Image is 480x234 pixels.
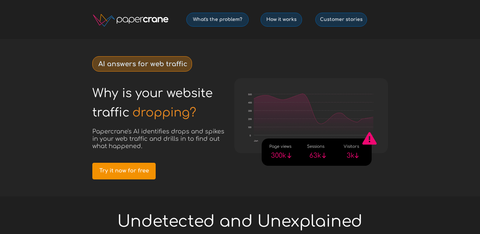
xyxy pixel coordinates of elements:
span: Sessions [307,144,324,149]
span: 3k [347,152,354,159]
span: Undetected and Unexplained [117,213,362,230]
span: 63k [309,152,321,159]
span: How it works [261,17,302,22]
span: What's the problem? [187,17,248,22]
span: Papercrane's AI identifies drops and spikes in your web traffic and drills in to find out what ha... [92,128,224,149]
span: traffic [92,106,129,119]
span: 300k [271,152,286,159]
a: Customer stories [315,13,367,27]
span: Page views [269,144,291,149]
a: How it works [261,13,302,27]
span: Visitors [344,144,359,149]
span: Why is your website [92,87,213,100]
a: What's the problem? [186,13,249,27]
strong: AI answers for web traffic [98,60,187,68]
a: Try it now for free [92,163,156,179]
span: Customer stories [316,17,367,22]
span: Try it now for free [92,168,156,174]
